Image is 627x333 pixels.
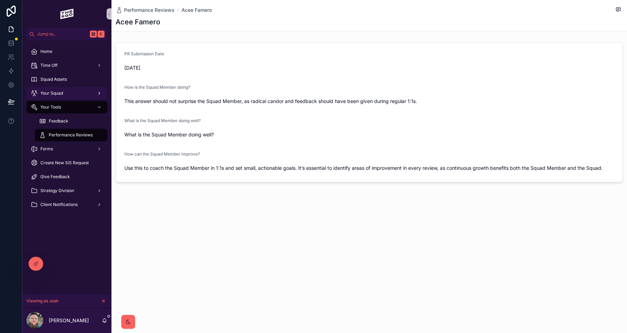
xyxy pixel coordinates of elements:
[26,101,107,113] a: Your Tools
[26,157,107,169] a: Create New SiS Request
[26,28,107,40] button: Jump to...K
[26,59,107,72] a: Time Off
[26,143,107,155] a: Forms
[124,151,200,157] span: How can the Squad Member improve?
[49,317,89,324] p: [PERSON_NAME]
[124,118,201,123] span: What is the Squad Member doing well?
[49,118,68,124] span: Feedback
[40,77,67,82] span: Squad Assets
[124,131,614,138] span: What is the Squad Member doing well?
[26,45,107,58] a: Home
[181,7,212,14] a: Acee Famero
[26,184,107,197] a: Strategy Division
[40,188,74,193] span: Strategy Division
[40,160,89,166] span: Create New SiS Request
[116,7,175,14] a: Performance Reviews
[40,202,78,207] span: Client Notifications
[26,73,107,86] a: Squad Assets
[40,174,70,180] span: Give Feedback
[98,31,104,37] span: K
[40,146,53,152] span: Forms
[40,49,52,54] span: Home
[26,198,107,211] a: Client Notifications
[26,171,107,183] a: Give Feedback
[40,90,63,96] span: Your Squad
[124,98,614,105] span: This answer should not surprise the Squad Member, as radical candor and feedback should have been...
[124,165,614,172] span: Use this to coach the Squad Member in 1:1s and set small, actionable goals. It’s essential to ide...
[37,31,87,37] span: Jump to...
[124,64,243,71] span: [DATE]
[124,7,175,14] span: Performance Reviews
[26,298,59,304] span: Viewing as Josh
[124,51,164,56] span: PR Submission Date
[40,104,61,110] span: Your Tools
[22,40,111,220] div: scrollable content
[40,63,57,68] span: Time Off
[35,129,107,141] a: Performance Reviews
[124,85,190,90] span: How is the Squad Member doing?
[60,8,74,19] img: App logo
[116,17,160,27] h1: Acee Famero
[49,132,93,138] span: Performance Reviews
[35,115,107,127] a: Feedback
[26,87,107,100] a: Your Squad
